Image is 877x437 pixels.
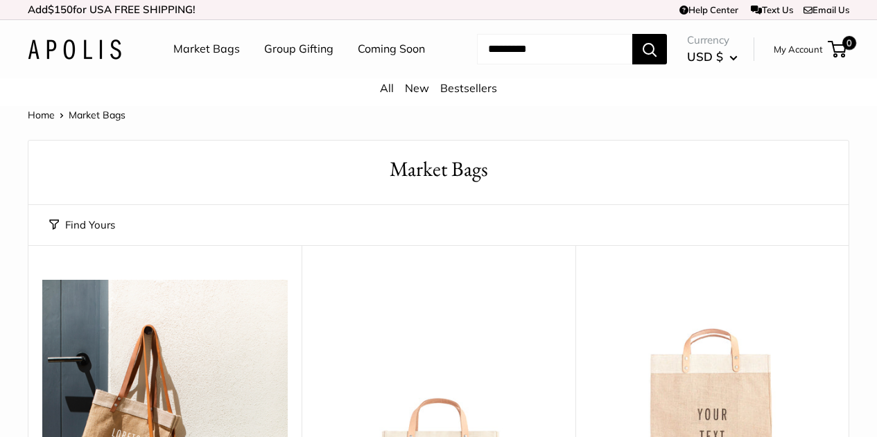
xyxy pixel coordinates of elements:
[69,109,125,121] span: Market Bags
[405,81,429,95] a: New
[358,39,425,60] a: Coming Soon
[687,46,738,68] button: USD $
[842,36,856,50] span: 0
[829,41,846,57] a: 0
[28,106,125,124] nav: Breadcrumb
[687,30,738,50] span: Currency
[632,34,667,64] button: Search
[28,109,55,121] a: Home
[804,4,849,15] a: Email Us
[774,41,823,57] a: My Account
[48,3,73,16] span: $150
[28,39,121,60] img: Apolis
[49,154,828,184] h1: Market Bags
[173,39,240,60] a: Market Bags
[751,4,793,15] a: Text Us
[264,39,333,60] a: Group Gifting
[687,49,723,64] span: USD $
[679,4,738,15] a: Help Center
[49,215,115,235] button: Find Yours
[477,34,632,64] input: Search...
[380,81,394,95] a: All
[440,81,497,95] a: Bestsellers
